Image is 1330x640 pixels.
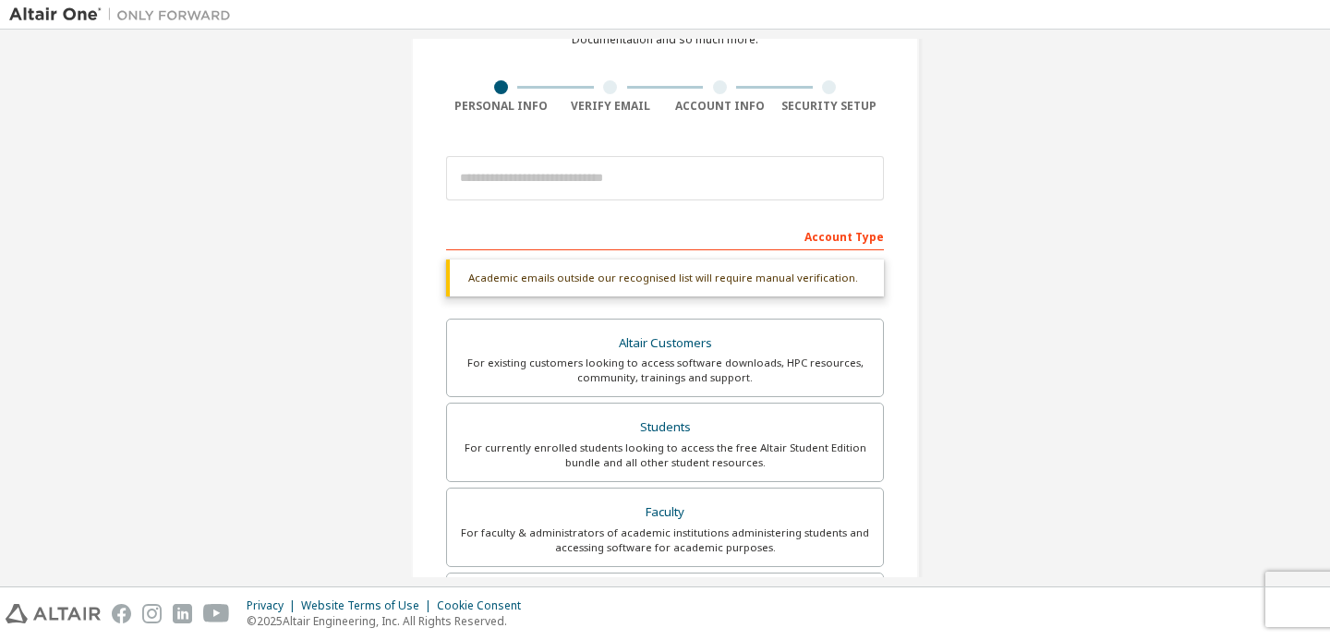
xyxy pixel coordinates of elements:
[446,221,884,250] div: Account Type
[556,99,666,114] div: Verify Email
[247,598,301,613] div: Privacy
[301,598,437,613] div: Website Terms of Use
[6,604,101,623] img: altair_logo.svg
[458,331,872,356] div: Altair Customers
[458,525,872,555] div: For faculty & administrators of academic institutions administering students and accessing softwa...
[665,99,775,114] div: Account Info
[203,604,230,623] img: youtube.svg
[446,99,556,114] div: Personal Info
[458,500,872,525] div: Faculty
[247,613,532,629] p: © 2025 Altair Engineering, Inc. All Rights Reserved.
[112,604,131,623] img: facebook.svg
[437,598,532,613] div: Cookie Consent
[9,6,240,24] img: Altair One
[142,604,162,623] img: instagram.svg
[458,441,872,470] div: For currently enrolled students looking to access the free Altair Student Edition bundle and all ...
[775,99,885,114] div: Security Setup
[458,415,872,441] div: Students
[446,260,884,296] div: Academic emails outside our recognised list will require manual verification.
[458,356,872,385] div: For existing customers looking to access software downloads, HPC resources, community, trainings ...
[173,604,192,623] img: linkedin.svg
